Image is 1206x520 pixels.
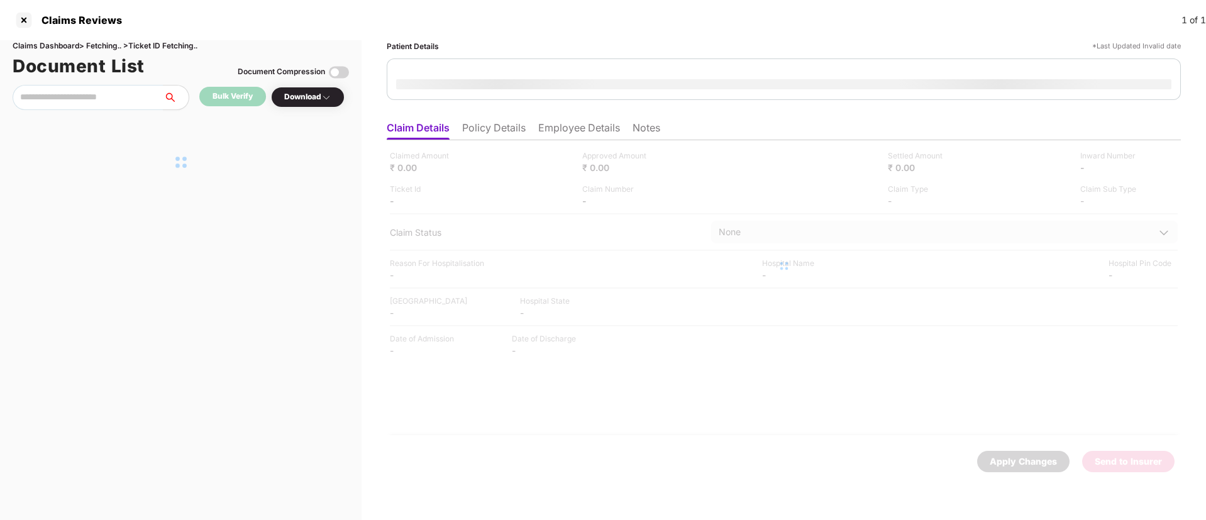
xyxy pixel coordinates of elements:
span: search [163,92,189,102]
div: Bulk Verify [213,91,253,102]
img: svg+xml;base64,PHN2ZyBpZD0iVG9nZ2xlLTMyeDMyIiB4bWxucz0iaHR0cDovL3d3dy53My5vcmcvMjAwMC9zdmciIHdpZH... [329,62,349,82]
div: Claims Reviews [34,14,122,26]
div: Download [284,91,331,103]
li: Policy Details [462,121,526,140]
button: search [163,85,189,110]
h1: Document List [13,52,145,80]
li: Claim Details [387,121,450,140]
div: *Last Updated Invalid date [1092,40,1181,52]
div: 1 of 1 [1181,13,1206,27]
li: Employee Details [538,121,620,140]
div: Document Compression [238,66,325,78]
img: svg+xml;base64,PHN2ZyBpZD0iRHJvcGRvd24tMzJ4MzIiIHhtbG5zPSJodHRwOi8vd3d3LnczLm9yZy8yMDAwL3N2ZyIgd2... [321,92,331,102]
li: Notes [633,121,660,140]
div: Patient Details [387,40,439,52]
div: Claims Dashboard > Fetching.. > Ticket ID Fetching.. [13,40,349,52]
